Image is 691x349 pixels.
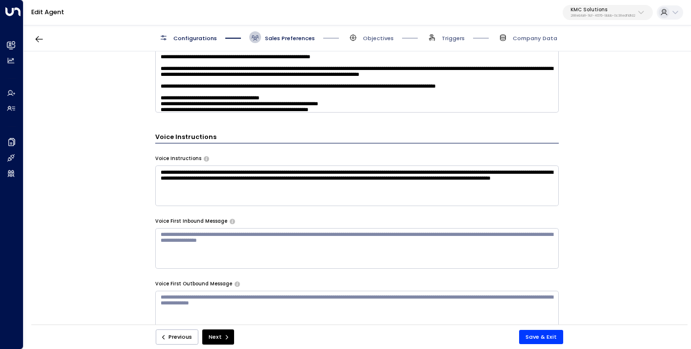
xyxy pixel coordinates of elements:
p: KMC Solutions [571,7,635,13]
label: Voice Instructions [155,155,201,162]
h3: Voice Instructions [155,132,559,143]
span: Configurations [173,34,217,42]
label: Voice First Inbound Message [155,218,227,225]
button: Save & Exit [519,330,563,344]
span: Triggers [442,34,465,42]
span: Objectives [363,34,394,42]
button: Provide specific instructions for phone conversations, such as tone, pacing, information to empha... [204,156,209,161]
p: 288eb1a8-11cf-4676-9bbb-0c38edf1dfd2 [571,14,635,18]
span: Sales Preferences [265,34,315,42]
label: Voice First Outbound Message [155,280,232,287]
button: Next [202,329,234,345]
button: The opening message when making outbound calls. Use placeholders: [Lead Name], [Copilot Name], [C... [235,281,240,286]
button: Previous [156,329,199,345]
button: KMC Solutions288eb1a8-11cf-4676-9bbb-0c38edf1dfd2 [563,5,653,21]
span: Company Data [513,34,557,42]
button: The opening message when answering incoming calls. Use placeholders: [Lead Name], [Copilot Name],... [230,219,235,224]
a: Edit Agent [31,8,64,16]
